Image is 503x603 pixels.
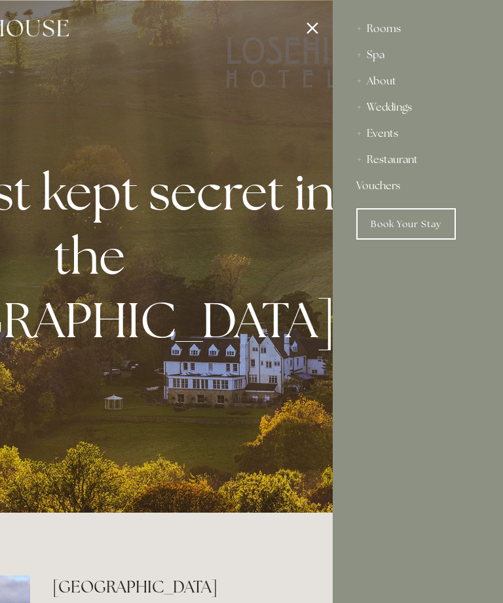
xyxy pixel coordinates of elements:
[356,94,479,120] div: Weddings
[356,16,479,42] div: Rooms
[356,208,456,240] a: Book Your Stay
[356,68,479,94] div: About
[356,147,479,173] div: Restaurant
[356,173,479,199] a: Vouchers
[356,42,479,68] div: Spa
[356,120,479,147] div: Events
